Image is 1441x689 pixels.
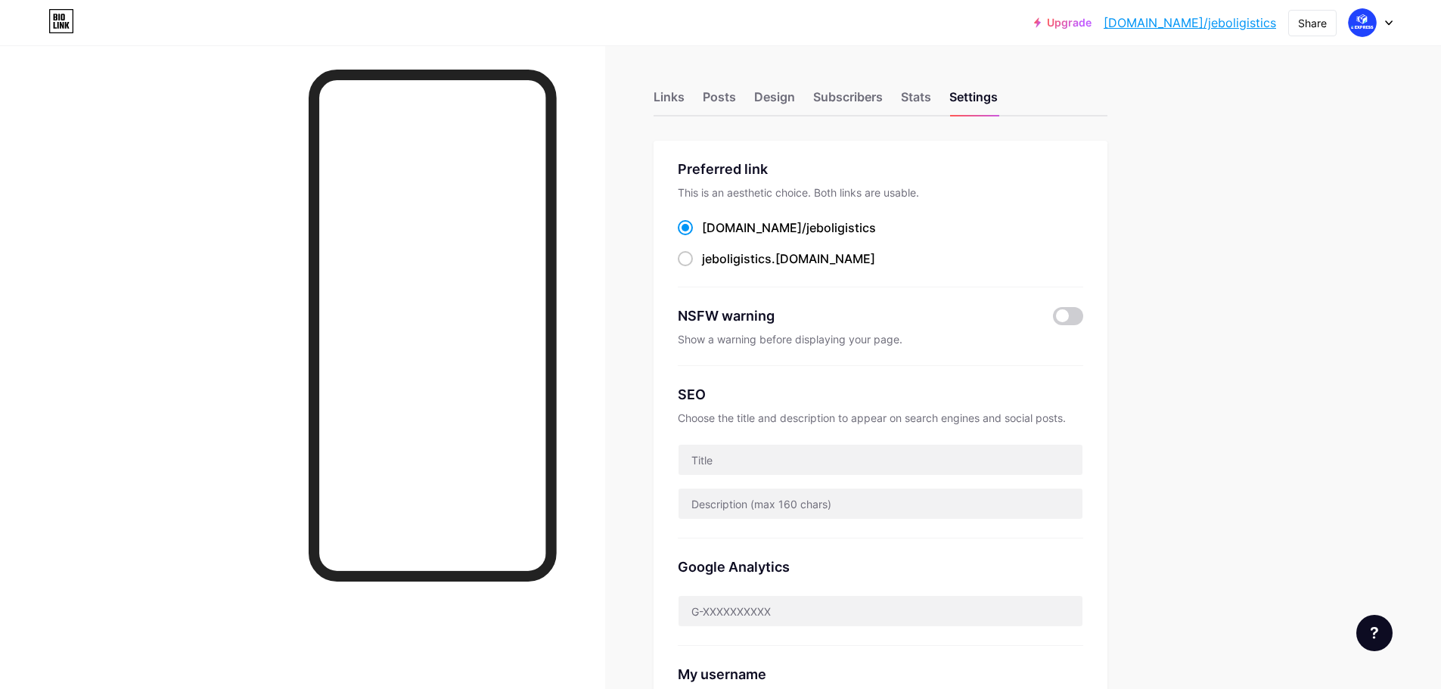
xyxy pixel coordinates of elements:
div: [DOMAIN_NAME]/ [702,219,876,237]
div: Share [1298,15,1327,31]
div: Settings [949,88,998,115]
div: Show a warning before displaying your page. [678,332,1083,347]
input: Description (max 160 chars) [679,489,1082,519]
input: Title [679,445,1082,475]
div: Google Analytics [678,557,1083,577]
div: Design [754,88,795,115]
img: jeboligistics [1348,8,1377,37]
span: jeboligistics [806,220,876,235]
div: My username [678,664,1083,684]
div: SEO [678,384,1083,405]
div: This is an aesthetic choice. Both links are usable. [678,185,1083,200]
span: jeboligistics [702,251,772,266]
div: Links [654,88,685,115]
div: Stats [901,88,931,115]
div: NSFW warning [678,306,1031,326]
input: G-XXXXXXXXXX [679,596,1082,626]
div: Subscribers [813,88,883,115]
div: Choose the title and description to appear on search engines and social posts. [678,411,1083,426]
a: [DOMAIN_NAME]/jeboligistics [1104,14,1276,32]
div: Posts [703,88,736,115]
a: Upgrade [1034,17,1092,29]
div: .[DOMAIN_NAME] [702,250,875,268]
div: Preferred link [678,159,1083,179]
